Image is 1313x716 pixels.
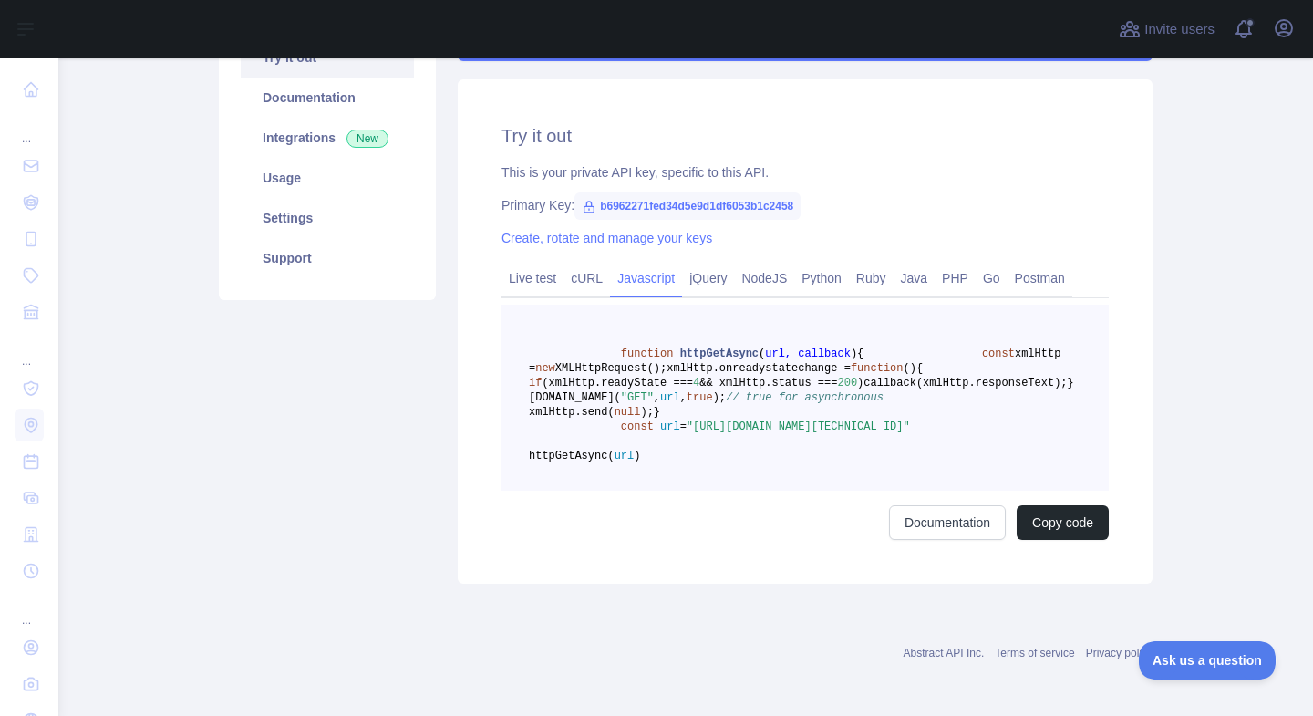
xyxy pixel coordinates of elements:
[680,348,759,360] span: httpGetAsync
[529,391,621,404] span: [DOMAIN_NAME](
[682,264,734,293] a: jQuery
[563,264,610,293] a: cURL
[851,362,904,375] span: function
[501,163,1109,182] div: This is your private API key, specific to this API.
[667,362,851,375] span: xmlHttp.onreadystatechange =
[610,264,682,293] a: Javascript
[346,130,388,148] span: New
[501,196,1109,214] div: Primary Key:
[542,377,693,389] span: (xmlHttp.readyState ===
[699,377,837,389] span: && xmlHttp.status ===
[1086,647,1153,659] a: Privacy policy
[903,362,909,375] span: (
[687,420,910,433] span: "[URL][DOMAIN_NAME][TECHNICAL_ID]"
[982,348,1015,360] span: const
[660,420,680,433] span: url
[894,264,936,293] a: Java
[529,406,615,419] span: xmlHttp.send(
[15,591,44,628] div: ...
[574,192,801,220] span: b6962271fed34d5e9d1df6053b1c2458
[529,450,615,462] span: httpGetAsync(
[241,198,414,238] a: Settings
[535,362,555,375] span: new
[615,406,641,419] span: null
[621,420,654,433] span: const
[1068,377,1074,389] span: }
[916,362,923,375] span: {
[863,377,1067,389] span: callback(xmlHttp.responseText);
[734,264,794,293] a: NodeJS
[995,647,1074,659] a: Terms of service
[529,377,542,389] span: if
[241,238,414,278] a: Support
[935,264,976,293] a: PHP
[765,348,851,360] span: url, callback
[241,78,414,118] a: Documentation
[241,158,414,198] a: Usage
[654,391,660,404] span: ,
[889,505,1006,540] a: Documentation
[555,362,667,375] span: XMLHttpRequest();
[501,123,1109,149] h2: Try it out
[615,450,635,462] span: url
[857,348,863,360] span: {
[15,332,44,368] div: ...
[759,348,765,360] span: (
[904,647,985,659] a: Abstract API Inc.
[1144,19,1215,40] span: Invite users
[634,450,640,462] span: )
[1008,264,1072,293] a: Postman
[1115,15,1218,44] button: Invite users
[976,264,1008,293] a: Go
[726,391,884,404] span: // true for asynchronous
[857,377,863,389] span: )
[680,391,687,404] span: ,
[621,391,654,404] span: "GET"
[680,420,687,433] span: =
[713,391,726,404] span: );
[687,391,713,404] span: true
[910,362,916,375] span: )
[241,118,414,158] a: Integrations New
[1017,505,1109,540] button: Copy code
[501,264,563,293] a: Live test
[837,377,857,389] span: 200
[849,264,894,293] a: Ruby
[851,348,857,360] span: )
[660,391,680,404] span: url
[1139,641,1277,680] iframe: Toggle Customer Support
[654,406,660,419] span: }
[621,348,674,360] span: function
[640,406,653,419] span: );
[693,377,699,389] span: 4
[15,109,44,146] div: ...
[794,264,849,293] a: Python
[501,231,712,245] a: Create, rotate and manage your keys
